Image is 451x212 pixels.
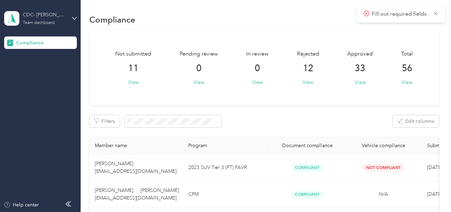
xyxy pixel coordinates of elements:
[128,79,139,86] button: View
[196,63,201,74] span: 0
[246,50,269,58] span: In review
[4,201,39,209] button: Help center
[23,11,66,18] div: CDC- [PERSON_NAME]
[303,79,313,86] button: View
[252,79,263,86] button: View
[412,173,451,212] iframe: Everlance-gr Chat Button Frame
[180,50,218,58] span: Pending review
[95,187,183,201] span: [PERSON_NAME] [PERSON_NAME] [EMAIL_ADDRESS][DOMAIN_NAME]
[297,50,319,58] span: Rejected
[393,115,439,127] button: Edit columns
[89,137,183,154] th: Member name
[362,164,404,172] span: Not Compliant
[23,21,55,25] div: Team dashboard
[183,154,269,181] td: 2023 SUV Tier 3 (FT) FAVR
[255,63,260,74] span: 0
[379,191,388,197] span: N/A
[193,79,204,86] button: View
[355,63,365,74] span: 33
[372,10,429,18] p: Fill out required fields
[128,63,138,74] span: 11
[401,50,413,58] span: Total
[89,115,120,127] button: Filters
[95,161,177,174] span: [PERSON_NAME] [EMAIL_ADDRESS][DOMAIN_NAME]
[89,16,135,23] h1: Compliance
[402,63,412,74] span: 56
[347,50,373,58] span: Approved
[303,63,313,74] span: 12
[291,190,323,198] span: Compliant
[291,164,323,172] span: Compliant
[16,39,44,46] span: Compliance
[351,143,416,149] div: Vehicle compliance
[275,143,340,149] div: Document compliance
[115,50,151,58] span: Not submitted
[183,137,269,154] th: Program
[355,79,366,86] button: View
[183,181,269,208] td: CPM
[402,79,412,86] button: View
